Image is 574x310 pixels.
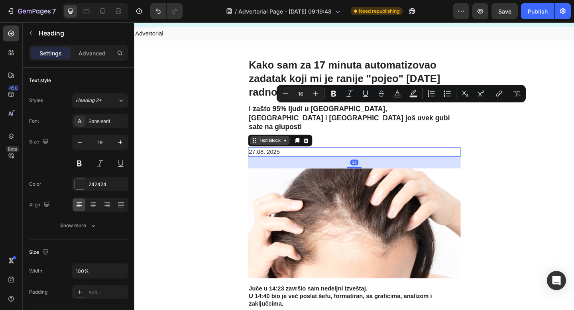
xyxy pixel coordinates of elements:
h2: Rich Text Editor. Editing area: main [124,89,355,120]
div: Width [29,267,42,275]
span: Need republishing [359,8,399,15]
div: Text Block [134,125,161,132]
div: Sans-serif [88,118,126,125]
p: Advanced [79,49,106,57]
strong: U 14:40 bio je već poslat šefu, formatiran, sa graficima, analizom i zaključcima. [124,294,324,310]
div: Undo/Redo [150,3,183,19]
p: 27.08. 2025 [124,137,354,145]
span: Heading 2* [76,97,102,104]
p: Settings [39,49,62,57]
input: Auto [73,264,128,278]
p: By [PERSON_NAME] [124,126,354,134]
img: gempages_581513023265440686-8c3362bd-01e0-469b-a3cc-440608d5c6e7.png [124,159,355,279]
div: Size [29,247,50,258]
button: Show more [29,218,128,233]
p: 7 [52,6,56,16]
div: Color [29,181,41,188]
div: Styles [29,97,43,104]
iframe: Design area [134,22,574,310]
p: i zašto 95% ljudi u [GEOGRAPHIC_DATA], [GEOGRAPHIC_DATA] i [GEOGRAPHIC_DATA] još uvek gubi sate n... [124,90,354,119]
div: Rich Text Editor. Editing area: main [124,136,355,146]
h1: Kako sam za 17 minuta automatizovao zadatak koji mi je ranije "pojeo" [DATE] radnog dana [124,39,355,84]
div: Beta [6,146,19,152]
span: Advertorial Page - [DATE] 09:19:48 [238,7,332,16]
div: Padding [29,288,47,296]
span: Save [498,8,511,15]
button: 7 [3,3,59,19]
p: Advertorial [1,8,478,17]
div: 242424 [88,181,126,188]
div: Open Intercom Messenger [547,271,566,290]
span: / [235,7,237,16]
div: Size [29,137,50,147]
div: Add... [88,289,126,296]
button: Heading 2* [72,93,128,108]
div: 32 [235,149,244,156]
div: Editor contextual toolbar [277,85,526,102]
div: Align [29,200,51,210]
div: Font [29,118,39,125]
div: Show more [60,222,97,230]
p: Heading [39,28,125,38]
div: Text style [29,77,51,84]
div: 450 [8,85,19,91]
strong: Juče u 14:23 završio sam nedeljni izveštaj. [124,286,254,293]
button: Publish [521,3,554,19]
button: Save [491,3,518,19]
div: Publish [528,7,548,16]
